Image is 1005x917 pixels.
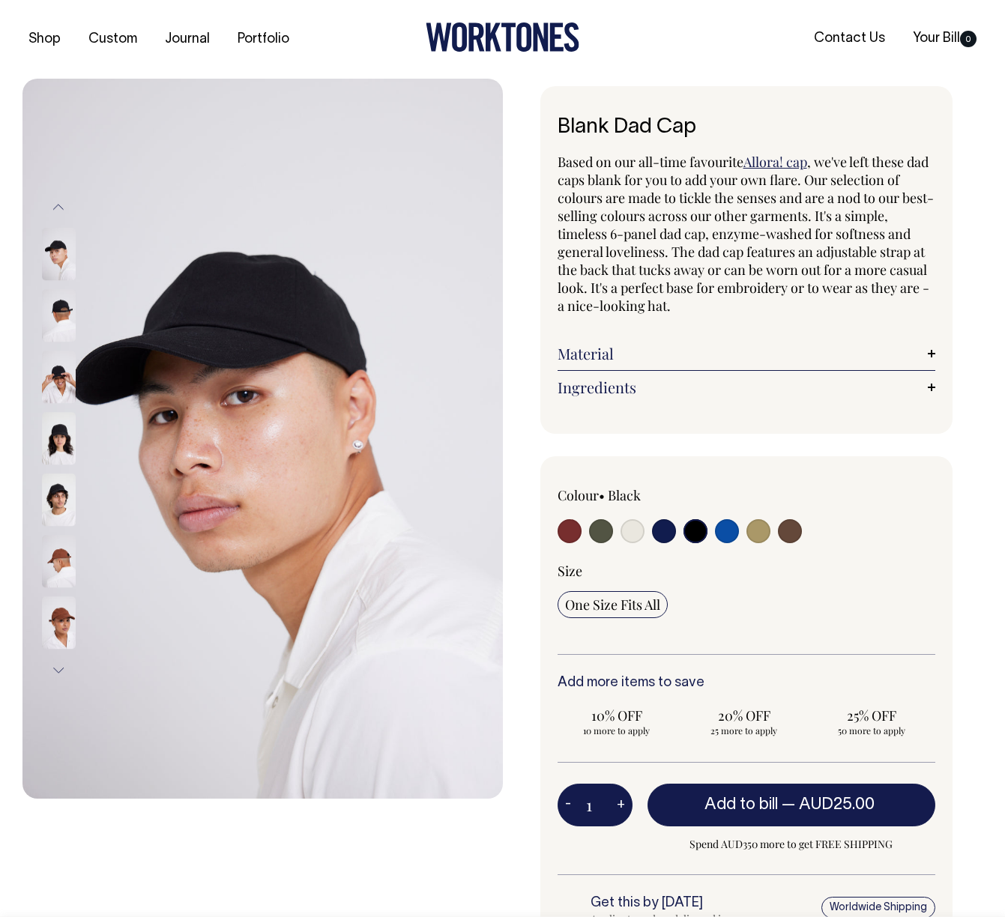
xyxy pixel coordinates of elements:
img: black [42,290,76,342]
img: black [42,413,76,465]
a: Contact Us [808,26,891,51]
span: , we've left these dad caps blank for you to add your own flare. Our selection of colours are mad... [558,153,934,315]
img: chocolate [42,536,76,588]
span: — [782,797,878,812]
span: 10 more to apply [565,724,669,736]
a: Material [558,345,936,363]
div: Size [558,562,936,580]
input: One Size Fits All [558,591,668,618]
h6: Get this by [DATE] [591,896,763,911]
a: Portfolio [232,27,295,52]
button: Next [47,654,70,688]
h6: Add more items to save [558,676,936,691]
img: chocolate [42,597,76,650]
span: One Size Fits All [565,596,660,614]
img: black [22,79,503,799]
a: Journal [159,27,216,52]
input: 20% OFF 25 more to apply [685,702,803,741]
span: 0 [960,31,977,47]
input: 25% OFF 50 more to apply [812,702,931,741]
button: + [609,790,633,820]
span: Add to bill [704,797,778,812]
img: black [42,474,76,527]
button: - [558,790,579,820]
button: Add to bill —AUD25.00 [648,784,936,826]
a: Ingredients [558,378,936,396]
a: Custom [82,27,143,52]
img: black [42,351,76,404]
span: 50 more to apply [820,724,923,736]
span: AUD25.00 [799,797,875,812]
span: Spend AUD350 more to get FREE SHIPPING [648,835,936,853]
a: Shop [22,27,67,52]
h1: Blank Dad Cap [558,116,936,139]
span: Based on our all-time favourite [558,153,743,171]
span: 20% OFF [692,706,796,724]
label: Black [608,486,641,504]
span: • [599,486,605,504]
img: black [42,229,76,281]
a: Your Bill0 [907,26,983,51]
span: 25% OFF [820,706,923,724]
button: Previous [47,190,70,224]
div: Colour [558,486,709,504]
span: 10% OFF [565,706,669,724]
a: Allora! cap [743,153,807,171]
span: 25 more to apply [692,724,796,736]
input: 10% OFF 10 more to apply [558,702,676,741]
